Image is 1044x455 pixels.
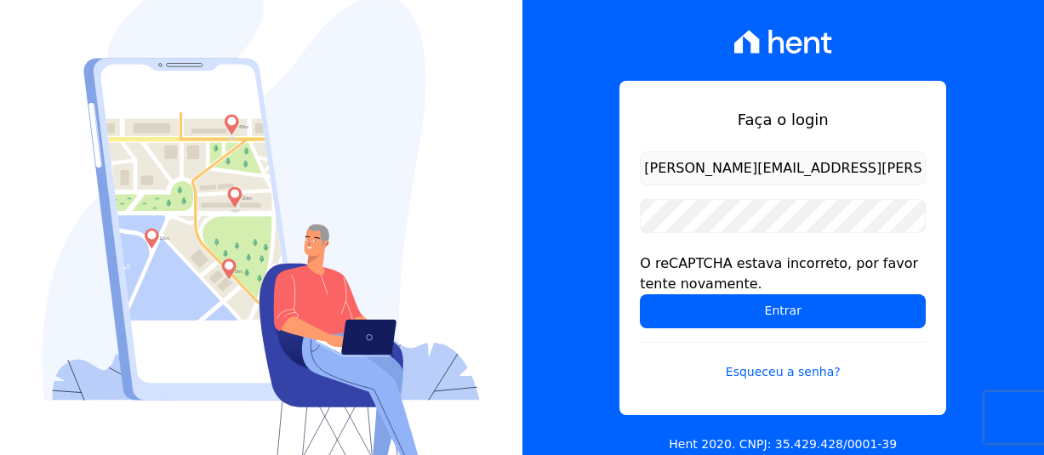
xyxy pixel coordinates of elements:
[640,151,926,185] input: Email
[640,108,926,131] h1: Faça o login
[640,294,926,328] input: Entrar
[640,253,926,294] div: O reCAPTCHA estava incorreto, por favor tente novamente.
[669,435,897,453] p: Hent 2020. CNPJ: 35.429.428/0001-39
[640,342,926,381] a: Esqueceu a senha?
